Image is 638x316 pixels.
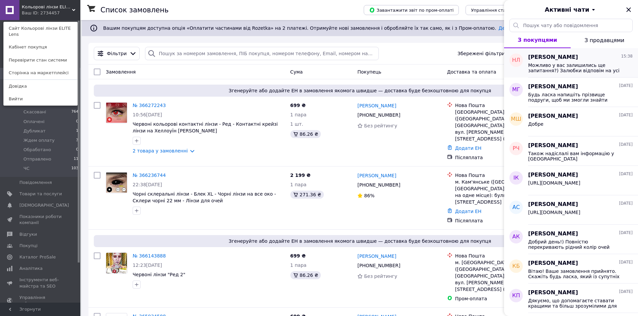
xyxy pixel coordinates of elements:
span: [PERSON_NAME] [528,259,578,267]
a: Сторінка на маркетплейсі [4,67,77,79]
button: З продавцями [571,32,638,48]
a: Вийти [4,93,77,105]
span: Аналітика [19,266,43,272]
a: № 366272243 [133,103,166,108]
span: Управління сайтом [19,295,62,307]
span: АК [512,233,520,241]
button: Закрити [625,6,633,14]
span: Cума [290,69,303,75]
a: 2 товара у замовленні [133,148,188,153]
div: 271.36 ₴ [290,191,324,199]
div: м. [GEOGRAPHIC_DATA] ([GEOGRAPHIC_DATA], [GEOGRAPHIC_DATA].), №69 (до 10 кг): вул. [PERSON_NAME][... [455,259,549,293]
span: З покупцями [518,37,557,43]
span: Кольорові лінзи ELITE Lens [22,4,72,10]
span: НЛ [512,57,520,64]
button: З покупцями [504,32,571,48]
span: Доставка та оплата [447,69,496,75]
span: Без рейтингу [364,274,397,279]
span: 1 пара [290,182,307,187]
input: Пошук за номером замовлення, ПІБ покупця, номером телефону, Email, номером накладної [145,47,378,60]
span: [PHONE_NUMBER] [357,182,400,188]
a: Червоні кольорові контактні лінзи - Ред - Контактні крейзі лінзи на Хеллоуїн [PERSON_NAME] [133,121,278,133]
span: З продавцями [584,37,624,43]
span: [DATE] [619,259,633,265]
a: [PERSON_NAME] [357,253,396,259]
span: 3 [76,137,78,143]
span: [DATE] [619,230,633,236]
span: Активні чати [545,5,589,14]
span: Обработано [23,147,51,153]
span: 0 [76,147,78,153]
span: 0 [76,119,78,125]
span: Замовлення [106,69,136,75]
span: Будь ласка напишіть прізвище подруги, щоб ми змогли знайти платіж [528,92,623,103]
img: Фото товару [106,173,127,193]
span: [PERSON_NAME] [528,142,578,149]
button: Активні чати [523,5,619,14]
span: МШ [511,115,521,123]
span: Покупці [19,243,38,249]
span: 699 ₴ [290,253,306,258]
span: МГ [512,86,520,94]
div: Ваш ID: 2734457 [22,10,50,16]
div: Пром-оплата [455,295,549,302]
span: 2 199 ₴ [290,173,311,178]
span: [PERSON_NAME] [528,83,578,91]
span: Згенеруйте або додайте ЕН в замовлення якомога швидше — доставка буде безкоштовною для покупця [96,87,623,94]
span: Дубликат [23,128,46,134]
span: Також надіслалі вам інформацію у [GEOGRAPHIC_DATA] [528,151,623,162]
span: 1 [76,128,78,134]
span: [URL][DOMAIN_NAME] [528,180,580,186]
span: [DATE] [619,83,633,89]
div: Нова Пошта [455,172,549,179]
a: Сайт Кольорові лінзи ELITE Lens [4,22,77,41]
span: АС [512,204,520,211]
button: НЛ[PERSON_NAME]15:38Можливо у вас залишились ще запитання?) Залюбки відповім на усі цікавлячі вас... [504,48,638,78]
a: Додати ЕН [455,209,482,214]
div: Нова Пошта [455,102,549,109]
span: ЧС [23,166,29,172]
button: АС[PERSON_NAME][DATE][URL][DOMAIN_NAME] [504,195,638,225]
span: Управління статусами [471,8,522,13]
div: Післяплата [455,154,549,161]
span: 15:38 [621,54,633,59]
a: Додати ЕН [455,145,482,151]
h1: Список замовлень [100,6,168,14]
img: Фото товару [106,253,127,274]
span: [PERSON_NAME] [528,201,578,208]
span: 12:23[DATE] [133,262,162,268]
span: РЧ [513,145,520,152]
span: 11 [74,156,78,162]
a: Детальніше [499,25,528,31]
span: Згенеруйте або додайте ЕН в замовлення якомога швидше — доставка буде безкоштовною для покупця [96,238,623,244]
span: [PERSON_NAME] [528,112,578,120]
span: [DATE] [619,112,633,118]
span: Товари та послуги [19,191,62,197]
a: Кабінет покупця [4,41,77,54]
span: КБ [512,262,520,270]
a: Чорні склеральні лінзи - Блек XL - Чорні лінзи на все око - Склери чорні 22 мм - Лінзи для очей [133,191,276,203]
span: [URL][DOMAIN_NAME] [528,210,580,215]
button: КБ[PERSON_NAME][DATE]Вітаю! Ваше замовлення прийнято. Скажіть будь ласка, який із супутніх товарі... [504,254,638,284]
div: 86.26 ₴ [290,130,321,138]
span: [DATE] [619,171,633,177]
button: ІК[PERSON_NAME][DATE][URL][DOMAIN_NAME] [504,166,638,195]
span: Повідомлення [19,180,52,186]
div: м. Кам'янське ([GEOGRAPHIC_DATA], [GEOGRAPHIC_DATA].), №12 (до 30 кг на одне місце): бульв. [STRE... [455,179,549,205]
a: № 366143888 [133,253,166,258]
a: Довідка [4,80,77,93]
span: [DATE] [619,142,633,147]
button: Управління статусами [466,5,527,15]
span: 1 пара [290,262,307,268]
span: 103 [71,166,78,172]
span: [PHONE_NUMBER] [357,112,400,118]
button: РЧ[PERSON_NAME][DATE]Також надіслалі вам інформацію у [GEOGRAPHIC_DATA] [504,136,638,166]
span: [PERSON_NAME] [528,230,578,238]
span: [PHONE_NUMBER] [357,263,400,268]
div: 86.26 ₴ [290,271,321,279]
span: 22:38[DATE] [133,182,162,187]
a: № 366236744 [133,173,166,178]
